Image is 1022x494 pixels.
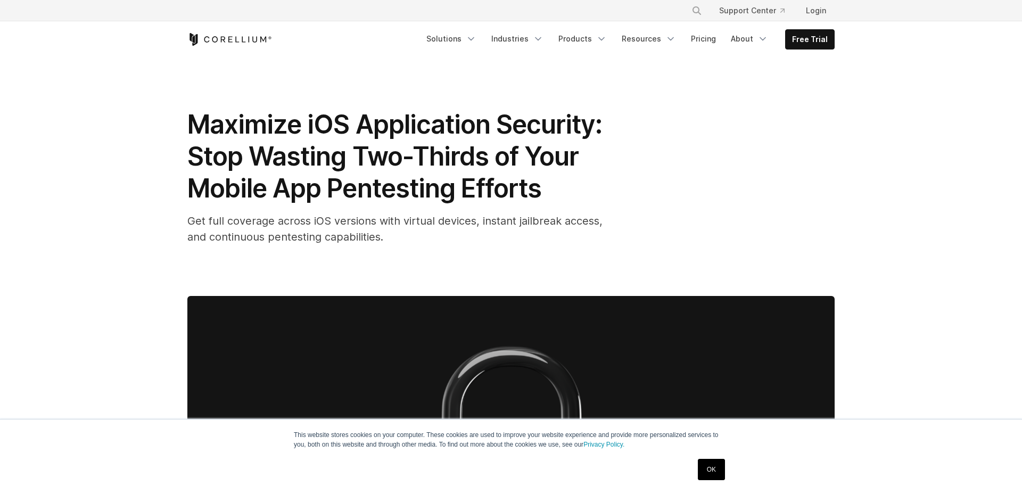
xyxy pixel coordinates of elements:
div: Navigation Menu [420,29,835,50]
a: Login [797,1,835,20]
p: This website stores cookies on your computer. These cookies are used to improve your website expe... [294,430,728,449]
a: Industries [485,29,550,48]
a: Products [552,29,613,48]
a: Solutions [420,29,483,48]
span: Get full coverage across iOS versions with virtual devices, instant jailbreak access, and continu... [187,215,603,243]
a: OK [698,459,725,480]
a: Corellium Home [187,33,272,46]
a: Resources [615,29,682,48]
a: Support Center [711,1,793,20]
button: Search [687,1,706,20]
a: About [724,29,774,48]
a: Free Trial [786,30,834,49]
div: Navigation Menu [679,1,835,20]
span: Maximize iOS Application Security: Stop Wasting Two-Thirds of Your Mobile App Pentesting Efforts [187,109,602,204]
a: Privacy Policy. [583,441,624,448]
a: Pricing [685,29,722,48]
